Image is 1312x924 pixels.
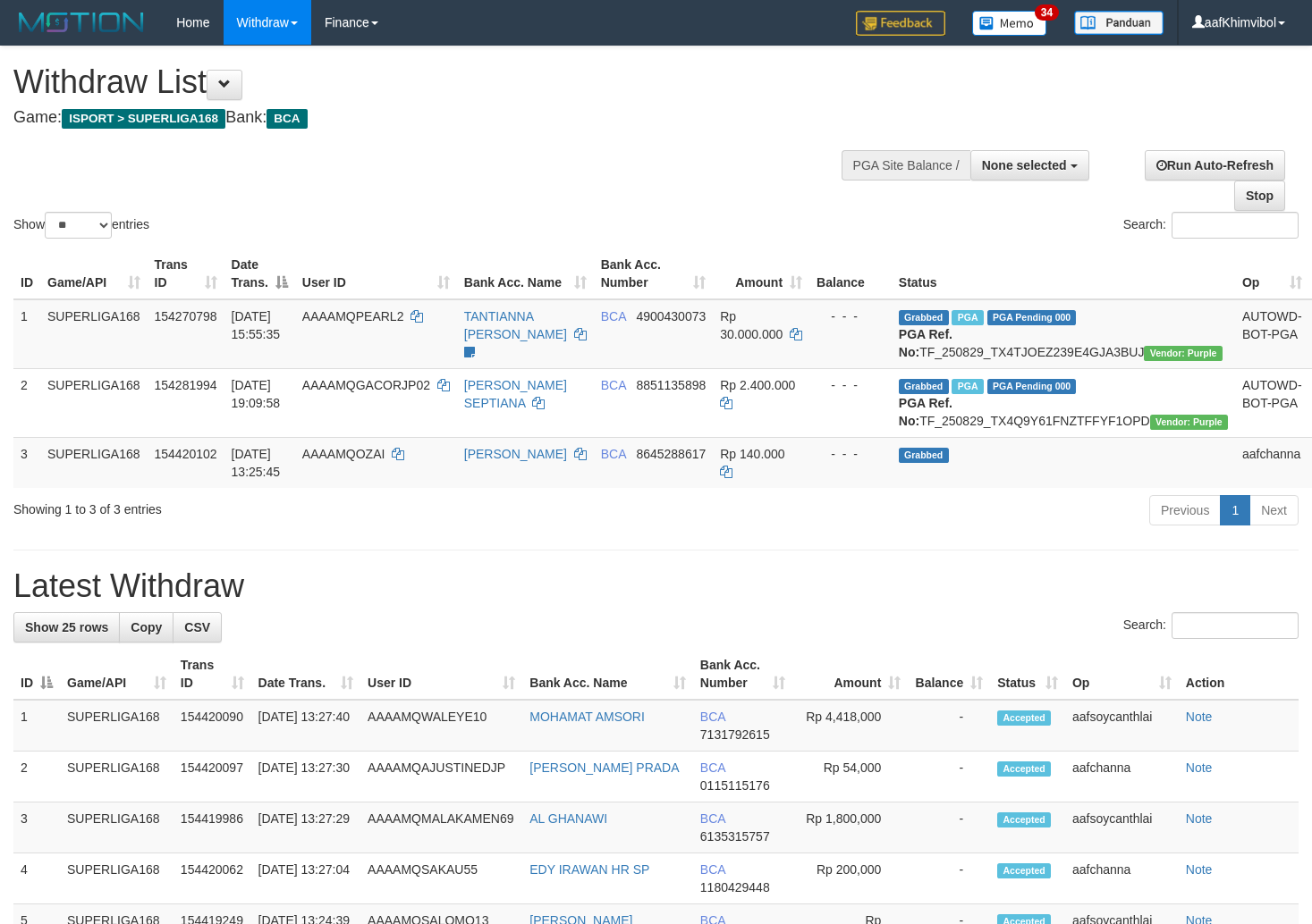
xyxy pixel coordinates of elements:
[148,248,224,299] th: Trans ID: activate to sort column ascending
[155,378,217,392] span: 154281994
[13,568,1299,604] h1: Latest Withdraw
[13,368,40,437] td: 2
[529,760,679,775] a: [PERSON_NAME] PRADA
[60,700,174,752] td: SUPERLIGA168
[982,158,1067,172] span: None selected
[997,863,1051,878] span: Accepted
[1144,346,1222,361] span: Vendor URL: https://trx4.1velocity.biz
[251,853,361,904] td: [DATE] 13:27:04
[997,761,1051,777] span: Accepted
[60,802,174,853] td: SUPERLIGA168
[700,727,770,742] span: Copy 7131792615 to clipboard
[13,437,40,488] td: 3
[464,378,567,410] a: [PERSON_NAME] SEPTIANA
[1123,612,1299,639] label: Search:
[155,447,217,461] span: 154420102
[720,309,783,341] span: Rp 30.000.000
[601,378,626,392] span: BCA
[899,310,949,325] span: Grabbed
[1074,11,1164,35] img: panduan.png
[13,64,857,100] h1: Withdraw List
[899,448,949,463] span: Grabbed
[13,493,533,518] div: Showing 1 to 3 of 3 entries
[1235,299,1309,369] td: AUTOWD-BOT-PGA
[40,248,148,299] th: Game/API: activate to sort column ascending
[1065,649,1179,700] th: Op: activate to sort column ascending
[892,248,1235,299] th: Status
[700,862,725,877] span: BCA
[990,649,1065,700] th: Status: activate to sort column ascending
[464,309,567,341] a: TANTIANNA [PERSON_NAME]
[700,829,770,844] span: Copy 6135315757 to clipboard
[224,248,295,299] th: Date Trans.: activate to sort column descending
[908,700,990,752] td: -
[997,812,1051,827] span: Accepted
[13,700,60,752] td: 1
[693,649,792,700] th: Bank Acc. Number: activate to sort column ascending
[360,752,522,802] td: AAAAMQAJUSTINEDJP
[529,862,649,877] a: EDY IRAWAN HR SP
[1235,437,1309,488] td: aafchanna
[60,853,174,904] td: SUPERLIGA168
[1186,760,1213,775] a: Note
[987,310,1077,325] span: PGA Pending
[1172,212,1299,239] input: Search:
[720,447,784,461] span: Rp 140.000
[636,378,706,392] span: Copy 8851135898 to clipboard
[1186,811,1213,826] a: Note
[174,649,251,700] th: Trans ID: activate to sort column ascending
[700,811,725,826] span: BCA
[792,649,908,700] th: Amount: activate to sort column ascending
[817,445,885,463] div: - - -
[636,447,706,461] span: Copy 8645288617 to clipboard
[908,752,990,802] td: -
[952,379,983,394] span: Marked by aafnonsreyleab
[1145,150,1285,181] a: Run Auto-Refresh
[232,309,281,341] span: [DATE] 15:55:35
[700,880,770,895] span: Copy 1180429448 to clipboard
[251,752,361,802] td: [DATE] 13:27:30
[792,802,908,853] td: Rp 1,800,000
[817,307,885,325] div: - - -
[13,248,40,299] th: ID
[908,853,990,904] td: -
[174,853,251,904] td: 154420062
[892,368,1235,437] td: TF_250829_TX4Q9Y61FNZTFFYF1OPD
[184,620,210,634] span: CSV
[856,11,945,36] img: Feedback.jpg
[792,700,908,752] td: Rp 4,418,000
[1035,4,1059,21] span: 34
[60,752,174,802] td: SUPERLIGA168
[899,396,952,428] b: PGA Ref. No:
[457,248,594,299] th: Bank Acc. Name: activate to sort column ascending
[25,620,108,634] span: Show 25 rows
[1249,495,1299,525] a: Next
[1235,248,1309,299] th: Op: activate to sort column ascending
[1065,853,1179,904] td: aafchanna
[155,309,217,323] span: 154270798
[13,752,60,802] td: 2
[360,802,522,853] td: AAAAMQMALAKAMEN69
[1220,495,1250,525] a: 1
[817,376,885,394] div: - - -
[792,752,908,802] td: Rp 54,000
[792,853,908,904] td: Rp 200,000
[360,700,522,752] td: AAAAMQWALEYE10
[713,248,809,299] th: Amount: activate to sort column ascending
[908,649,990,700] th: Balance: activate to sort column ascending
[174,752,251,802] td: 154420097
[13,212,149,239] label: Show entries
[13,802,60,853] td: 3
[267,109,307,129] span: BCA
[908,802,990,853] td: -
[302,378,430,392] span: AAAAMQGACORJP02
[1150,415,1228,430] span: Vendor URL: https://trx4.1velocity.biz
[40,299,148,369] td: SUPERLIGA168
[529,710,645,724] a: MOHAMAT AMSORI
[295,248,457,299] th: User ID: activate to sort column ascending
[842,150,970,181] div: PGA Site Balance /
[700,778,770,793] span: Copy 0115115176 to clipboard
[1065,802,1179,853] td: aafsoycanthlai
[13,612,120,643] a: Show 25 rows
[174,700,251,752] td: 154420090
